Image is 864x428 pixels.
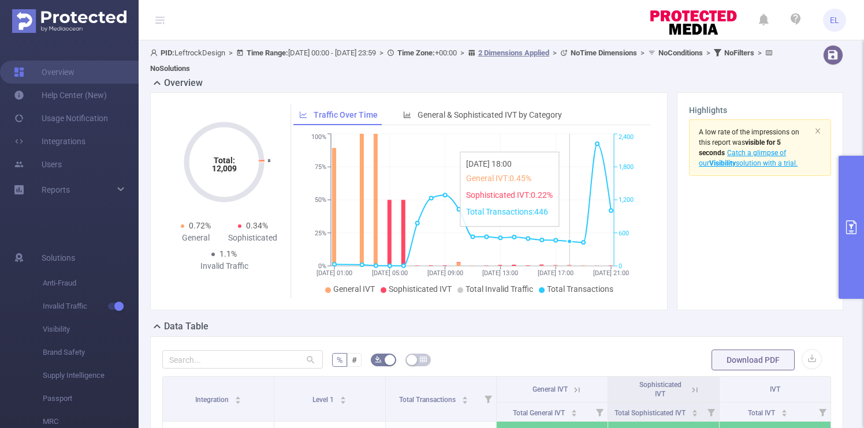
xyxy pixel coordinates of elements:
[830,9,839,32] span: EL
[658,48,703,57] b: No Conditions
[340,395,347,398] i: icon: caret-up
[420,356,427,363] i: icon: table
[14,130,85,153] a: Integrations
[461,399,468,403] i: icon: caret-down
[246,221,268,230] span: 0.34%
[42,185,70,194] span: Reports
[399,396,457,404] span: Total Transactions
[389,284,452,294] span: Sophisticated IVT
[712,350,795,370] button: Download PDF
[195,396,230,404] span: Integration
[316,269,352,277] tspan: [DATE] 01:00
[639,381,681,398] span: Sophisticated IVT
[748,409,777,417] span: Total IVT
[333,284,375,294] span: General IVT
[781,408,787,411] i: icon: caret-up
[337,355,342,365] span: %
[691,408,698,415] div: Sort
[480,377,496,421] i: Filter menu
[311,134,326,141] tspan: 100%
[619,197,634,204] tspan: 1,200
[14,107,108,130] a: Usage Notification
[43,295,139,318] span: Invalid Traffic
[42,178,70,201] a: Reports
[699,128,799,147] span: A low rate of the impressions on this report
[403,111,411,119] i: icon: bar-chart
[571,408,577,411] i: icon: caret-up
[478,48,549,57] u: 2 Dimensions Applied
[340,395,347,401] div: Sort
[14,153,62,176] a: Users
[312,396,336,404] span: Level 1
[619,262,622,270] tspan: 0
[164,320,208,333] h2: Data Table
[781,412,787,415] i: icon: caret-down
[724,48,754,57] b: No Filters
[14,84,107,107] a: Help Center (New)
[43,272,139,295] span: Anti-Fraud
[814,127,821,134] i: icon: close
[692,408,698,411] i: icon: caret-up
[214,156,235,165] tspan: Total:
[571,412,577,415] i: icon: caret-down
[43,387,139,410] span: Passport
[689,104,831,117] h3: Highlights
[397,48,435,57] b: Time Zone:
[43,341,139,364] span: Brand Safety
[465,284,533,294] span: Total Invalid Traffic
[315,163,326,171] tspan: 75%
[12,9,126,33] img: Protected Media
[699,138,781,157] span: was
[42,246,75,269] span: Solutions
[619,134,634,141] tspan: 2,400
[14,61,75,84] a: Overview
[196,260,253,272] div: Invalid Traffic
[43,318,139,341] span: Visibility
[161,48,174,57] b: PID:
[234,399,241,403] i: icon: caret-down
[754,48,765,57] span: >
[593,269,629,277] tspan: [DATE] 21:00
[315,230,326,237] tspan: 25%
[299,111,307,119] i: icon: line-chart
[314,110,378,119] span: Traffic Over Time
[164,76,203,90] h2: Overview
[549,48,560,57] span: >
[615,409,687,417] span: Total Sophisticated IVT
[352,355,357,365] span: #
[699,149,798,167] span: Catch a glimpse of our solution with a trial.
[315,197,326,204] tspan: 50%
[162,350,323,369] input: Search...
[547,284,613,294] span: Total Transactions
[318,262,326,270] tspan: 0%
[482,269,518,277] tspan: [DATE] 13:00
[637,48,648,57] span: >
[375,356,382,363] i: icon: bg-colors
[814,403,831,421] i: Filter menu
[619,163,634,171] tspan: 1,800
[189,221,211,230] span: 0.72%
[770,385,780,393] span: IVT
[150,64,190,73] b: No Solutions
[247,48,288,57] b: Time Range:
[513,409,567,417] span: Total General IVT
[212,164,237,173] tspan: 12,009
[234,395,241,398] i: icon: caret-up
[709,159,736,167] b: Visibility
[532,385,568,393] span: General IVT
[538,269,573,277] tspan: [DATE] 17:00
[457,48,468,57] span: >
[150,48,776,73] span: LeftrockDesign [DATE] 00:00 - [DATE] 23:59 +00:00
[619,230,629,237] tspan: 600
[150,49,161,57] i: icon: user
[418,110,562,119] span: General & Sophisticated IVT by Category
[376,48,387,57] span: >
[692,412,698,415] i: icon: caret-down
[225,48,236,57] span: >
[571,408,578,415] div: Sort
[427,269,463,277] tspan: [DATE] 09:00
[461,395,468,401] div: Sort
[371,269,407,277] tspan: [DATE] 05:00
[219,249,237,258] span: 1.1%
[234,395,241,401] div: Sort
